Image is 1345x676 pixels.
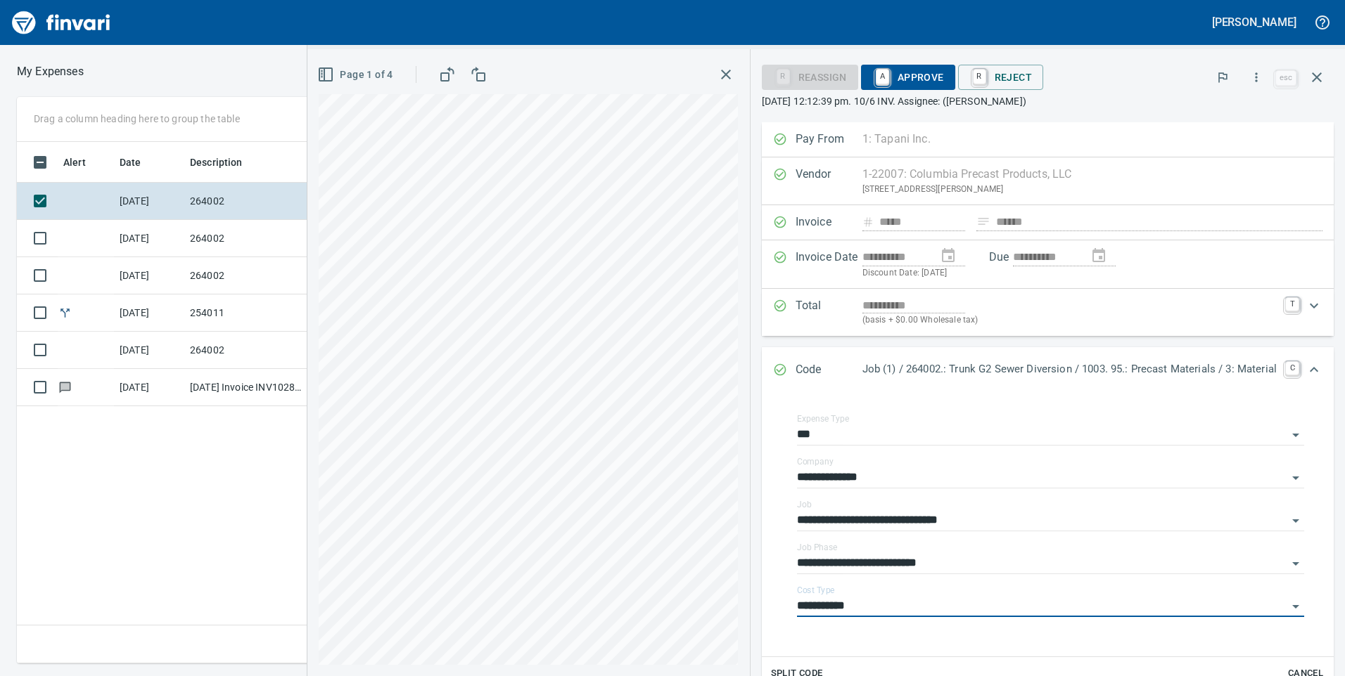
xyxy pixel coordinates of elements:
label: Company [797,457,834,466]
span: Description [190,154,243,171]
button: Open [1286,597,1306,616]
img: Finvari [8,6,114,39]
a: R [973,69,986,84]
label: Expense Type [797,415,849,423]
td: 264002 [184,220,311,257]
label: Job Phase [797,543,837,552]
button: Open [1286,425,1306,445]
td: [DATE] Invoice INV10286289 from [GEOGRAPHIC_DATA] (1-24796) [184,369,311,406]
button: RReject [958,65,1043,90]
a: A [876,69,889,84]
span: Description [190,154,261,171]
nav: breadcrumb [17,63,84,80]
button: [PERSON_NAME] [1209,11,1300,33]
span: Split transaction [58,308,72,317]
button: Page 1 of 4 [314,62,398,88]
a: esc [1275,70,1296,86]
label: Job [797,500,812,509]
button: More [1241,62,1272,93]
span: Has messages [58,382,72,391]
div: Expand [762,347,1334,394]
td: [DATE] [114,294,184,332]
p: My Expenses [17,63,84,80]
span: Alert [63,154,104,171]
td: [DATE] [114,257,184,294]
td: 264002 [184,257,311,294]
td: [DATE] [114,332,184,369]
td: [DATE] [114,220,184,257]
span: Alert [63,154,86,171]
span: Close invoice [1272,60,1334,94]
p: Total [796,297,862,327]
span: Approve [872,65,944,89]
a: C [1285,361,1299,375]
div: Expand [762,289,1334,336]
td: [DATE] [114,183,184,220]
div: Reassign [762,70,858,82]
span: Date [120,154,141,171]
button: Open [1286,468,1306,488]
td: 254011 [184,294,311,332]
label: Cost Type [797,586,835,594]
span: Page 1 of 4 [320,66,393,84]
span: Date [120,154,160,171]
td: 264002 [184,332,311,369]
p: Job (1) / 264002.: Trunk G2 Sewer Diversion / 1003. 95.: Precast Materials / 3: Material [862,361,1277,377]
p: (basis + $0.00 Wholesale tax) [862,313,1277,327]
button: Open [1286,511,1306,531]
a: T [1285,297,1299,311]
p: Drag a column heading here to group the table [34,112,240,126]
span: Reject [969,65,1032,89]
td: [DATE] [114,369,184,406]
button: Open [1286,554,1306,573]
p: [DATE] 12:12:39 pm. 10/6 INV. Assignee: ([PERSON_NAME]) [762,94,1334,108]
h5: [PERSON_NAME] [1212,15,1296,30]
button: AApprove [861,65,955,90]
button: Flag [1207,62,1238,93]
p: Code [796,361,862,379]
td: 264002 [184,183,311,220]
